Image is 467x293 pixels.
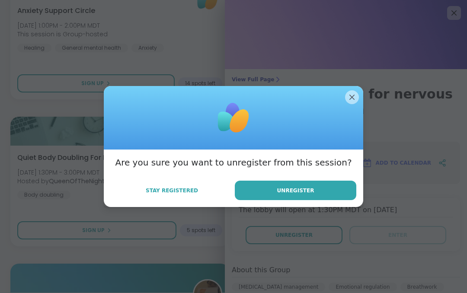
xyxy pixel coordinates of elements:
[111,182,233,200] button: Stay Registered
[212,96,255,140] img: ShareWell Logomark
[235,181,356,200] button: Unregister
[115,156,352,169] h3: Are you sure you want to unregister from this session?
[277,187,314,194] span: Unregister
[146,187,198,194] span: Stay Registered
